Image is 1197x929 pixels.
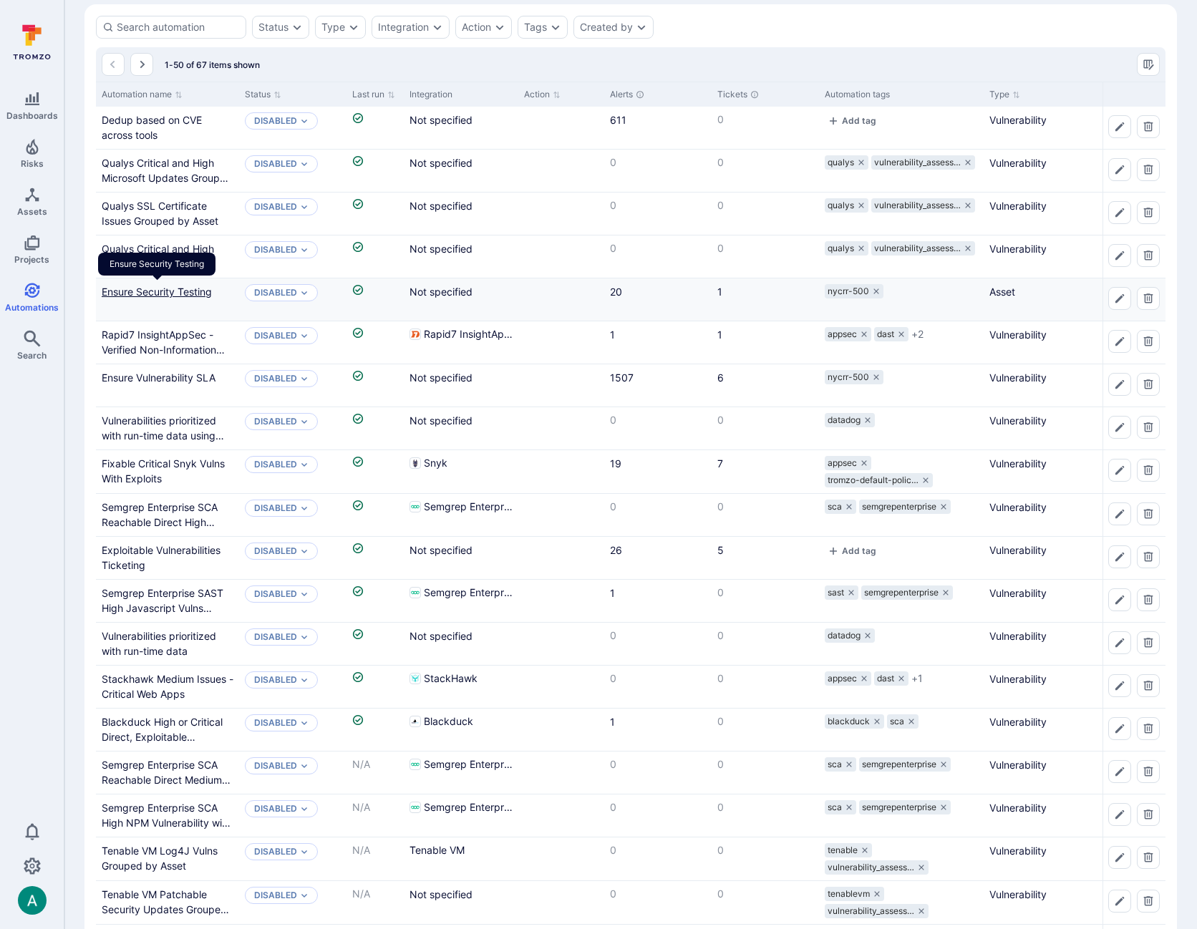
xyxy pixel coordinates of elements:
[239,150,346,192] div: Cell for Status
[254,330,297,341] button: Disabled
[874,243,961,254] span: vulnerability_assess …
[254,674,297,686] p: Disabled
[252,16,309,39] div: status filter
[254,545,297,557] p: Disabled
[825,545,879,556] button: add tag
[254,201,297,213] button: Disabled
[1102,107,1165,149] div: Cell for
[610,114,626,126] a: 611
[346,107,404,149] div: Cell for Last run
[862,759,936,770] span: semgrepenterprise
[254,502,297,514] p: Disabled
[825,500,856,514] div: sca
[825,198,868,213] div: qualys
[825,904,929,918] div: vulnerability_assessment
[1108,115,1131,138] button: Edit automation
[524,89,561,100] button: Sort by Action
[102,200,218,227] a: Qualys SSL Certificate Issues Grouped by Asset
[1137,287,1160,310] button: Delete automation
[300,804,309,813] button: Expand dropdown
[300,633,309,641] button: Expand dropdown
[254,244,297,256] button: Disabled
[524,21,547,33] div: Tags
[102,414,224,457] a: Vulnerabilities prioritized with run-time data using scores
[1108,330,1131,353] button: Edit automation
[239,193,346,235] div: Cell for Status
[300,417,309,426] button: Expand dropdown
[404,107,518,149] div: Cell for Integration
[877,673,894,684] span: dast
[825,370,883,384] div: nycrr-500
[604,193,712,235] div: Cell for Alerts
[828,157,854,168] span: qualys
[1137,545,1160,568] button: Delete automation
[828,200,854,211] span: qualys
[610,241,706,256] p: 0
[825,473,933,487] div: tromzo-default-policy
[750,90,759,99] div: Unresolved tickets
[1108,459,1131,482] button: Edit automation
[1137,631,1160,654] button: Delete automation
[610,457,621,470] a: 19
[828,630,861,641] span: datadog
[825,241,978,256] div: tags-cell-
[102,630,216,657] a: Vulnerabilities prioritized with run-time data
[871,241,975,256] div: vulnerability_assessment
[819,235,984,278] div: Cell for Automation tags
[346,193,404,235] div: Cell for Last run
[6,110,58,121] span: Dashboards
[14,254,49,265] span: Projects
[819,193,984,235] div: Cell for Automation tags
[300,117,309,125] button: Expand dropdown
[580,21,633,33] div: Created by
[887,714,919,729] div: sca
[102,114,202,141] a: Dedup based on CVE across tools
[604,107,712,149] div: Cell for Alerts
[409,88,513,101] div: Integration
[102,716,231,788] a: Blackduck High or Critical Direct, Exploitable Vulnerabilities with Fixes Available Grouped by En...
[610,286,622,298] a: 20
[825,112,978,130] div: tags-cell-
[17,350,47,361] span: Search
[989,198,1133,213] p: Vulnerability
[1108,803,1131,826] button: Edit automation
[254,760,297,772] button: Disabled
[1108,158,1131,181] button: Edit automation
[254,115,297,127] button: Disabled
[828,845,858,856] span: tenable
[1137,890,1160,913] button: Delete automation
[712,235,819,278] div: Cell for Tickets
[1137,846,1160,869] button: Delete automation
[717,198,813,213] p: 0
[18,886,47,915] div: Arjan Dehar
[165,59,260,70] span: 1-50 of 67 items shown
[300,331,309,340] button: Expand dropdown
[102,89,183,100] button: Sort by Automation name
[825,284,883,298] div: nycrr-500
[1108,373,1131,396] button: Edit automation
[828,371,869,383] span: nycrr-500
[712,150,819,192] div: Cell for Tickets
[859,500,951,514] div: semgrepenterprise
[245,89,281,100] button: Sort by Status
[1137,115,1160,138] button: Delete automation
[18,886,47,915] img: ACg8ocLSa5mPYBaXNx3eFu_EmspyJX0laNWN7cXOFirfQ7srZveEpg=s96-c
[300,374,309,383] button: Expand dropdown
[346,150,404,192] div: Cell for Last run
[864,587,939,598] span: semgrepenterprise
[1137,760,1160,783] button: Delete automation
[254,890,297,901] button: Disabled
[102,457,225,485] a: Fixable Critical Snyk Vulns With Exploits
[828,759,842,770] span: sca
[102,286,212,298] a: Ensure Security Testing
[1108,287,1131,310] button: Edit automation
[1102,150,1165,192] div: Cell for
[21,158,44,169] span: Risks
[828,475,919,486] span: tromzo-default-polic …
[254,373,297,384] p: Disabled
